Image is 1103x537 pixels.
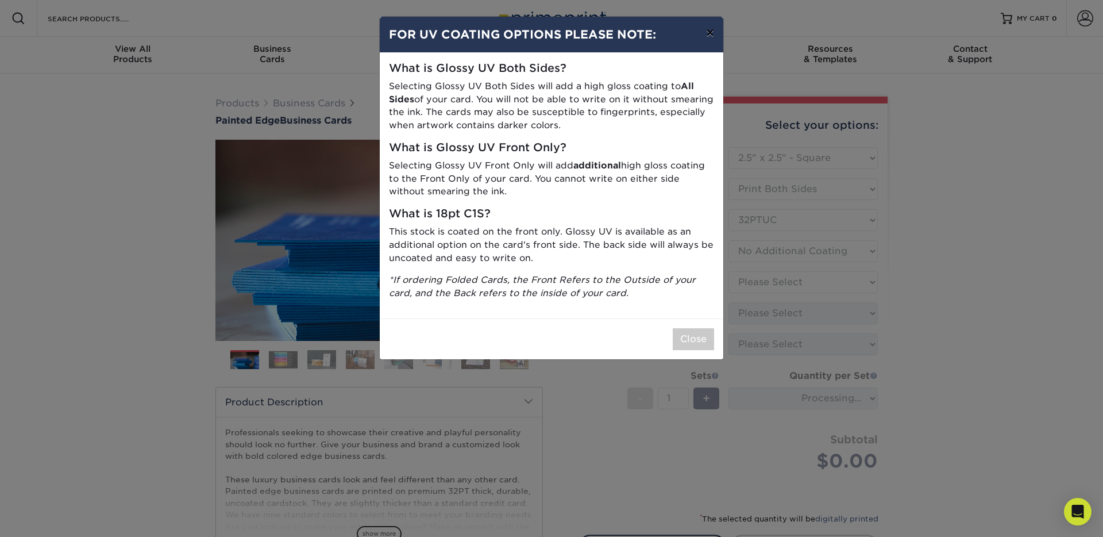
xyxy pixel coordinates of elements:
[389,159,714,198] p: Selecting Glossy UV Front Only will add high gloss coating to the Front Only of your card. You ca...
[389,225,714,264] p: This stock is coated on the front only. Glossy UV is available as an additional option on the car...
[389,62,714,75] h5: What is Glossy UV Both Sides?
[389,274,696,298] i: *If ordering Folded Cards, the Front Refers to the Outside of your card, and the Back refers to t...
[389,80,694,105] strong: All Sides
[573,160,621,171] strong: additional
[1064,498,1092,526] div: Open Intercom Messenger
[697,17,723,49] button: ×
[389,208,714,221] h5: What is 18pt C1S?
[389,80,714,132] p: Selecting Glossy UV Both Sides will add a high gloss coating to of your card. You will not be abl...
[389,26,714,43] h4: FOR UV COATING OPTIONS PLEASE NOTE:
[389,141,714,155] h5: What is Glossy UV Front Only?
[673,328,714,350] button: Close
